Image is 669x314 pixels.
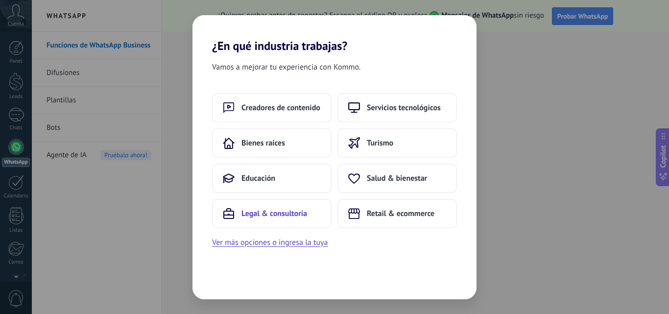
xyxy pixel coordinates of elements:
span: Vamos a mejorar tu experiencia con Kommo. [212,61,360,73]
span: Turismo [367,138,393,148]
span: Retail & ecommerce [367,209,434,218]
button: Turismo [337,128,457,158]
span: Servicios tecnológicos [367,103,441,113]
button: Retail & ecommerce [337,199,457,228]
button: Ver más opciones o ingresa la tuya [212,236,328,249]
button: Servicios tecnológicos [337,93,457,122]
button: Legal & consultoría [212,199,332,228]
span: Legal & consultoría [241,209,307,218]
span: Educación [241,173,275,183]
h2: ¿En qué industria trabajas? [192,15,477,53]
button: Educación [212,164,332,193]
button: Creadores de contenido [212,93,332,122]
span: Salud & bienestar [367,173,427,183]
button: Bienes raíces [212,128,332,158]
button: Salud & bienestar [337,164,457,193]
span: Creadores de contenido [241,103,320,113]
span: Bienes raíces [241,138,285,148]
